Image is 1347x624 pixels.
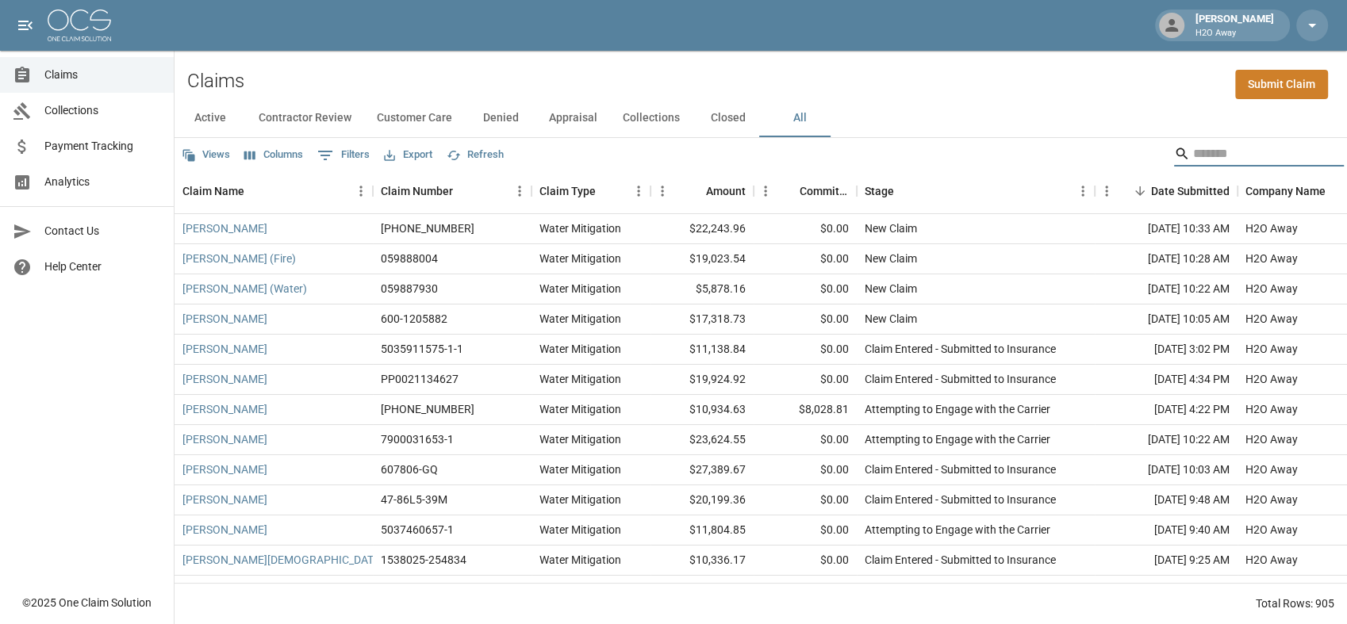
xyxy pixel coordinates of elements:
[539,311,621,327] div: Water Mitigation
[693,99,764,137] button: Closed
[865,401,1050,417] div: Attempting to Engage with the Carrier
[1245,431,1298,447] div: H2O Away
[754,244,857,274] div: $0.00
[240,143,307,167] button: Select columns
[1095,425,1238,455] div: [DATE] 10:22 AM
[777,180,800,202] button: Sort
[182,311,267,327] a: [PERSON_NAME]
[381,552,466,568] div: 1538025-254834
[1095,395,1238,425] div: [DATE] 4:22 PM
[536,99,610,137] button: Appraisal
[650,515,754,546] div: $11,804.85
[865,431,1050,447] div: Attempting to Engage with the Carrier
[539,401,621,417] div: Water Mitigation
[1151,169,1230,213] div: Date Submitted
[175,169,373,213] div: Claim Name
[1095,214,1238,244] div: [DATE] 10:33 AM
[754,169,857,213] div: Committed Amount
[539,461,621,477] div: Water Mitigation
[381,461,438,477] div: 607806-GQ
[1095,365,1238,395] div: [DATE] 4:34 PM
[650,244,754,274] div: $19,023.54
[865,552,1056,568] div: Claim Entered - Submitted to Insurance
[865,522,1050,538] div: Attempting to Engage with the Carrier
[381,431,454,447] div: 7900031653-1
[650,576,754,606] div: $7,003.64
[596,180,618,202] button: Sort
[178,143,234,167] button: Views
[1095,576,1238,606] div: [DATE] 9:19 AM
[650,179,674,203] button: Menu
[381,522,454,538] div: 5037460657-1
[44,67,161,83] span: Claims
[1095,169,1238,213] div: Date Submitted
[1245,220,1298,236] div: H2O Away
[539,251,621,266] div: Water Mitigation
[764,99,835,137] button: All
[381,169,453,213] div: Claim Number
[1195,27,1274,40] p: H2O Away
[894,180,916,202] button: Sort
[754,546,857,576] div: $0.00
[381,492,447,507] div: 47-86L5-39M
[650,395,754,425] div: $10,934.63
[684,180,706,202] button: Sort
[1245,492,1298,507] div: H2O Away
[754,274,857,304] div: $0.00
[1095,455,1238,485] div: [DATE] 10:03 AM
[381,281,438,297] div: 059887930
[1189,11,1280,40] div: [PERSON_NAME]
[865,371,1056,387] div: Claim Entered - Submitted to Insurance
[539,281,621,297] div: Water Mitigation
[754,304,857,335] div: $0.00
[182,461,267,477] a: [PERSON_NAME]
[754,425,857,455] div: $0.00
[1095,546,1238,576] div: [DATE] 9:25 AM
[381,341,463,357] div: 5035911575-1-1
[44,138,161,155] span: Payment Tracking
[865,492,1056,507] div: Claim Entered - Submitted to Insurance
[364,99,465,137] button: Customer Care
[754,179,777,203] button: Menu
[1245,311,1298,327] div: H2O Away
[1095,304,1238,335] div: [DATE] 10:05 AM
[865,582,1056,598] div: Claim Entered - Submitted to Insurance
[381,371,459,387] div: PP0021134627
[1095,244,1238,274] div: [DATE] 10:28 AM
[539,431,621,447] div: Water Mitigation
[1095,515,1238,546] div: [DATE] 9:40 AM
[650,214,754,244] div: $22,243.96
[465,99,536,137] button: Denied
[10,10,41,41] button: open drawer
[865,311,917,327] div: New Claim
[244,180,267,202] button: Sort
[48,10,111,41] img: ocs-logo-white-transparent.png
[182,251,296,266] a: [PERSON_NAME] (Fire)
[539,220,621,236] div: Water Mitigation
[1245,341,1298,357] div: H2O Away
[754,485,857,515] div: $0.00
[650,365,754,395] div: $19,924.92
[1245,169,1326,213] div: Company Name
[1245,461,1298,477] div: H2O Away
[532,169,650,213] div: Claim Type
[800,169,849,213] div: Committed Amount
[182,371,267,387] a: [PERSON_NAME]
[754,214,857,244] div: $0.00
[44,258,161,275] span: Help Center
[187,70,244,93] h2: Claims
[650,169,754,213] div: Amount
[754,515,857,546] div: $0.00
[539,169,596,213] div: Claim Type
[443,143,508,167] button: Refresh
[539,552,621,568] div: Water Mitigation
[539,371,621,387] div: Water Mitigation
[865,281,917,297] div: New Claim
[650,274,754,304] div: $5,878.16
[706,169,746,213] div: Amount
[754,335,857,365] div: $0.00
[381,311,447,327] div: 600-1205882
[44,102,161,119] span: Collections
[175,99,1347,137] div: dynamic tabs
[865,341,1056,357] div: Claim Entered - Submitted to Insurance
